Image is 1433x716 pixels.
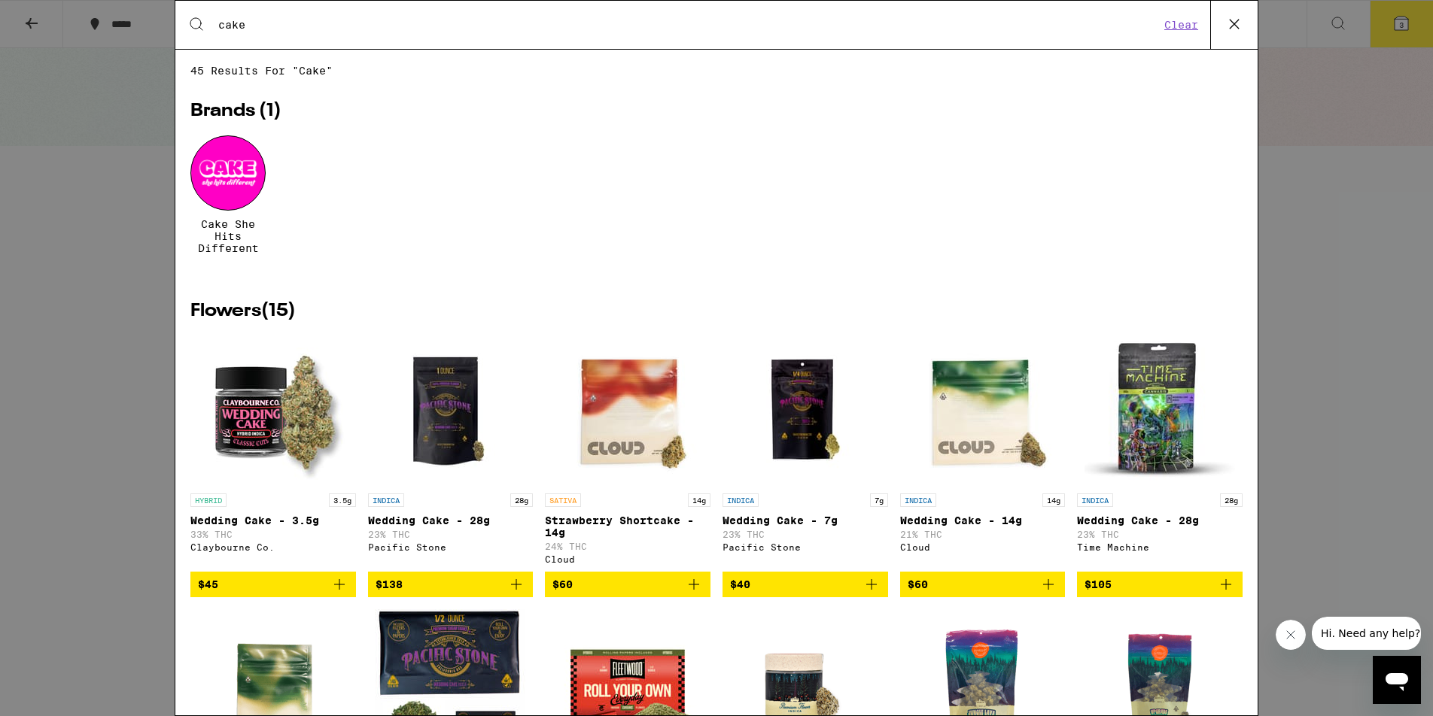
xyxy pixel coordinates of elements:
div: Cloud [900,542,1066,552]
div: Pacific Stone [723,542,888,552]
div: Cloud [545,554,710,564]
p: 28g [510,493,533,507]
button: Clear [1160,18,1203,32]
p: 21% THC [900,529,1066,539]
p: 33% THC [190,529,356,539]
p: 24% THC [545,542,710,551]
p: 3.5g [329,493,356,507]
p: Wedding Cake - 7g [723,514,888,526]
p: 7g [870,493,888,507]
a: Open page for Wedding Cake - 28g from Pacific Stone [368,335,534,572]
p: 14g [688,493,710,507]
p: Wedding Cake - 14g [900,514,1066,526]
img: Pacific Stone - Wedding Cake - 7g [730,335,881,486]
span: Cake She Hits Different [190,218,266,254]
img: Cloud - Strawberry Shortcake - 14g [552,335,703,486]
button: Add to bag [900,572,1066,597]
a: Open page for Strawberry Shortcake - 14g from Cloud [545,335,710,572]
img: Cloud - Wedding Cake - 14g [907,335,1057,486]
p: Strawberry Shortcake - 14g [545,514,710,539]
a: Open page for Wedding Cake - 3.5g from Claybourne Co. [190,335,356,572]
div: Time Machine [1077,542,1243,552]
p: INDICA [723,493,759,507]
p: INDICA [368,493,404,507]
button: Add to bag [545,572,710,597]
h2: Brands ( 1 ) [190,102,1243,120]
span: $60 [908,578,928,590]
div: Pacific Stone [368,542,534,552]
a: Open page for Wedding Cake - 14g from Cloud [900,335,1066,572]
p: 23% THC [723,529,888,539]
button: Add to bag [723,572,888,597]
p: 23% THC [368,529,534,539]
h2: Flowers ( 15 ) [190,302,1243,320]
span: $60 [552,578,573,590]
button: Add to bag [368,572,534,597]
div: Claybourne Co. [190,542,356,552]
span: 45 results for "cake" [190,65,1243,77]
input: Search for products & categories [218,18,1160,32]
p: SATIVA [545,493,581,507]
p: INDICA [1077,493,1113,507]
a: Open page for Wedding Cake - 28g from Time Machine [1077,335,1243,572]
img: Pacific Stone - Wedding Cake - 28g [375,335,525,486]
iframe: Close message [1276,620,1306,650]
iframe: Button to launch messaging window [1373,656,1421,704]
p: INDICA [900,493,936,507]
p: Wedding Cake - 3.5g [190,514,356,526]
p: Wedding Cake - 28g [1077,514,1243,526]
span: $138 [376,578,403,590]
a: Open page for Wedding Cake - 7g from Pacific Stone [723,335,888,572]
p: 23% THC [1077,529,1243,539]
iframe: Message from company [1312,617,1421,650]
button: Add to bag [1077,572,1243,597]
img: Time Machine - Wedding Cake - 28g [1085,335,1235,486]
span: $45 [198,578,218,590]
button: Add to bag [190,572,356,597]
p: Wedding Cake - 28g [368,514,534,526]
span: $40 [730,578,750,590]
p: 28g [1220,493,1243,507]
p: 14g [1042,493,1065,507]
img: Claybourne Co. - Wedding Cake - 3.5g [198,335,348,486]
p: HYBRID [190,493,227,507]
span: $105 [1085,578,1112,590]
